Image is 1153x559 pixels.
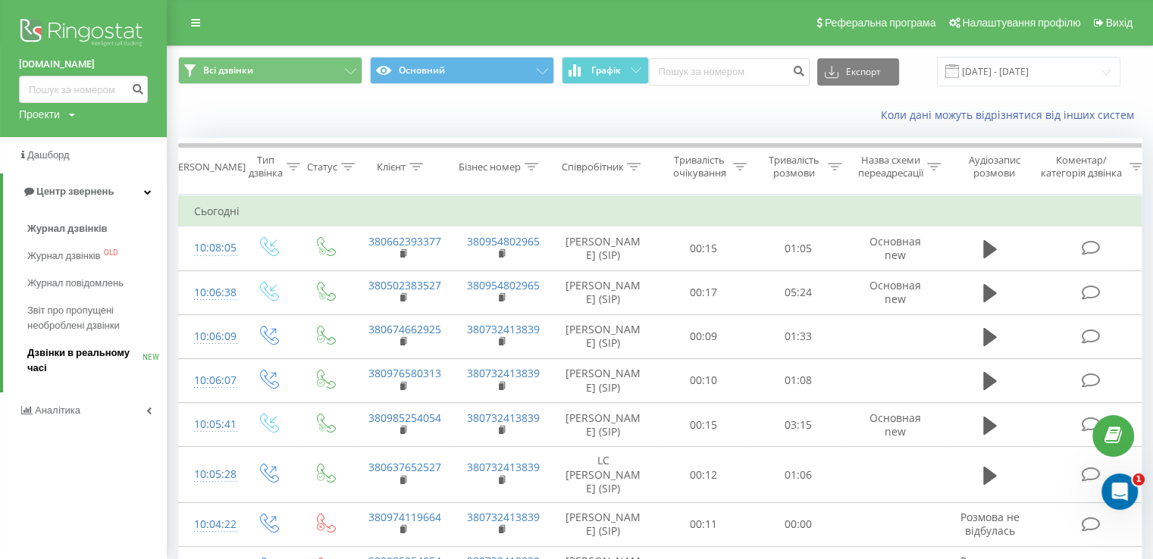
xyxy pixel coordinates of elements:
div: Аудіозапис розмови [957,154,1031,180]
div: 10:08:05 [194,233,224,263]
div: Назва схеми переадресації [858,154,923,180]
span: Всі дзвінки [203,64,253,77]
a: [DOMAIN_NAME] [19,57,148,72]
td: 00:15 [656,226,751,270]
a: 380732413839 [467,411,540,425]
iframe: Intercom live chat [1101,473,1138,510]
td: 01:06 [751,447,846,503]
button: Всі дзвінки [178,57,362,84]
div: Тривалість очікування [669,154,729,180]
a: Дзвінки в реальному часіNEW [27,339,167,382]
td: 00:17 [656,270,751,314]
td: 01:33 [751,314,846,358]
input: Пошук за номером [649,58,810,86]
td: [PERSON_NAME] (SIP) [550,314,656,358]
td: 03:15 [751,403,846,447]
td: Сьогодні [179,196,1149,226]
a: 380732413839 [467,510,540,524]
td: [PERSON_NAME] (SIP) [550,502,656,546]
span: Аналiтика [35,404,80,416]
span: Дзвінки в реальному часі [27,345,143,376]
div: Проекти [19,107,60,122]
span: Розмова не відбулась [960,510,1020,538]
div: 10:06:38 [194,278,224,308]
div: 10:05:28 [194,460,224,489]
td: LC [PERSON_NAME] (SIP) [550,447,656,503]
td: 00:09 [656,314,751,358]
a: Журнал повідомлень [27,270,167,297]
span: Журнал дзвінків [27,221,108,236]
button: Експорт [817,58,899,86]
div: 10:06:09 [194,322,224,351]
a: 380954802965 [467,278,540,292]
td: 01:08 [751,358,846,402]
td: 00:00 [751,502,846,546]
a: Звіт про пропущені необроблені дзвінки [27,297,167,339]
a: 380954802965 [467,234,540,248]
input: Пошук за номером [19,76,148,103]
span: 1 [1133,473,1145,486]
div: Статус [307,161,337,173]
button: Графік [562,57,649,84]
div: Коментар/категорія дзвінка [1037,154,1126,180]
div: Співробітник [561,161,623,173]
td: [PERSON_NAME] (SIP) [550,270,656,314]
div: Тривалість розмови [764,154,824,180]
span: Журнал дзвінків [27,248,100,264]
a: 380985254054 [368,411,441,425]
div: 10:06:07 [194,366,224,395]
a: 380974119664 [368,510,441,524]
td: 00:10 [656,358,751,402]
a: 380732413839 [467,322,540,336]
a: 380732413839 [467,366,540,380]
span: Графік [591,65,621,76]
td: 00:11 [656,502,751,546]
a: 380976580313 [368,366,441,380]
span: Реферальна програма [825,17,936,29]
span: Центр звернень [36,186,114,197]
a: Журнал дзвінківOLD [27,242,167,270]
td: 01:05 [751,226,846,270]
button: Основний [370,57,554,84]
a: Журнал дзвінків [27,215,167,242]
div: 10:05:41 [194,410,224,439]
div: Тип дзвінка [249,154,283,180]
td: Основная new [846,270,945,314]
img: Ringostat logo [19,15,148,53]
a: 380674662925 [368,322,441,336]
div: Клієнт [377,161,406,173]
td: [PERSON_NAME] (SIP) [550,403,656,447]
span: Вихід [1106,17,1133,29]
a: 380502383527 [368,278,441,292]
span: Журнал повідомлень [27,276,124,291]
td: [PERSON_NAME] (SIP) [550,358,656,402]
a: Коли дані можуть відрізнятися вiд інших систем [881,108,1142,122]
div: Бізнес номер [459,161,521,173]
td: 05:24 [751,270,846,314]
td: Основная new [846,226,945,270]
div: 10:04:22 [194,510,224,539]
a: 380637652527 [368,460,441,474]
td: Основная new [846,403,945,447]
span: Дашборд [27,149,70,161]
td: 00:15 [656,403,751,447]
a: Центр звернень [3,173,167,210]
span: Налаштування профілю [962,17,1080,29]
a: 380662393377 [368,234,441,248]
td: 00:12 [656,447,751,503]
div: [PERSON_NAME] [169,161,246,173]
td: [PERSON_NAME] (SIP) [550,226,656,270]
span: Звіт про пропущені необроблені дзвінки [27,303,159,333]
a: 380732413839 [467,460,540,474]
